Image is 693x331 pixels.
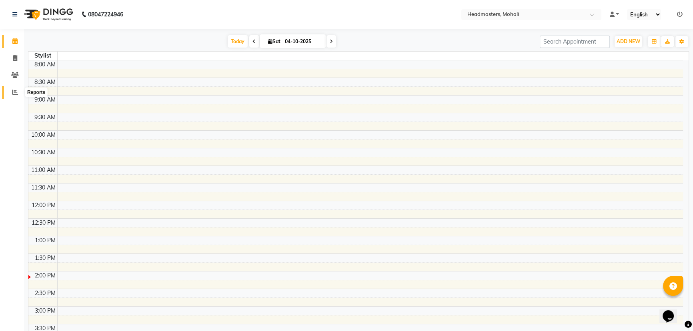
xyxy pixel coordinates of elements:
div: 1:00 PM [33,236,57,245]
button: ADD NEW [615,36,642,47]
input: Search Appointment [540,36,610,48]
div: 1:30 PM [33,254,57,262]
div: 2:30 PM [33,289,57,297]
div: 12:30 PM [30,219,57,227]
div: 9:30 AM [33,113,57,122]
span: Today [228,35,248,48]
img: logo [20,3,75,26]
div: 11:00 AM [30,166,57,174]
div: Stylist [28,52,57,60]
span: ADD NEW [617,38,640,44]
div: 10:30 AM [30,148,57,157]
div: 8:30 AM [33,78,57,86]
div: 3:00 PM [33,307,57,315]
div: 8:00 AM [33,60,57,69]
input: 2025-10-04 [282,36,322,48]
div: 12:00 PM [30,201,57,209]
iframe: chat widget [659,299,685,323]
span: Sat [266,38,282,44]
div: 2:00 PM [33,271,57,280]
div: 11:30 AM [30,183,57,192]
div: 10:00 AM [30,131,57,139]
div: Reports [25,88,47,97]
b: 08047224946 [88,3,123,26]
div: 9:00 AM [33,96,57,104]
